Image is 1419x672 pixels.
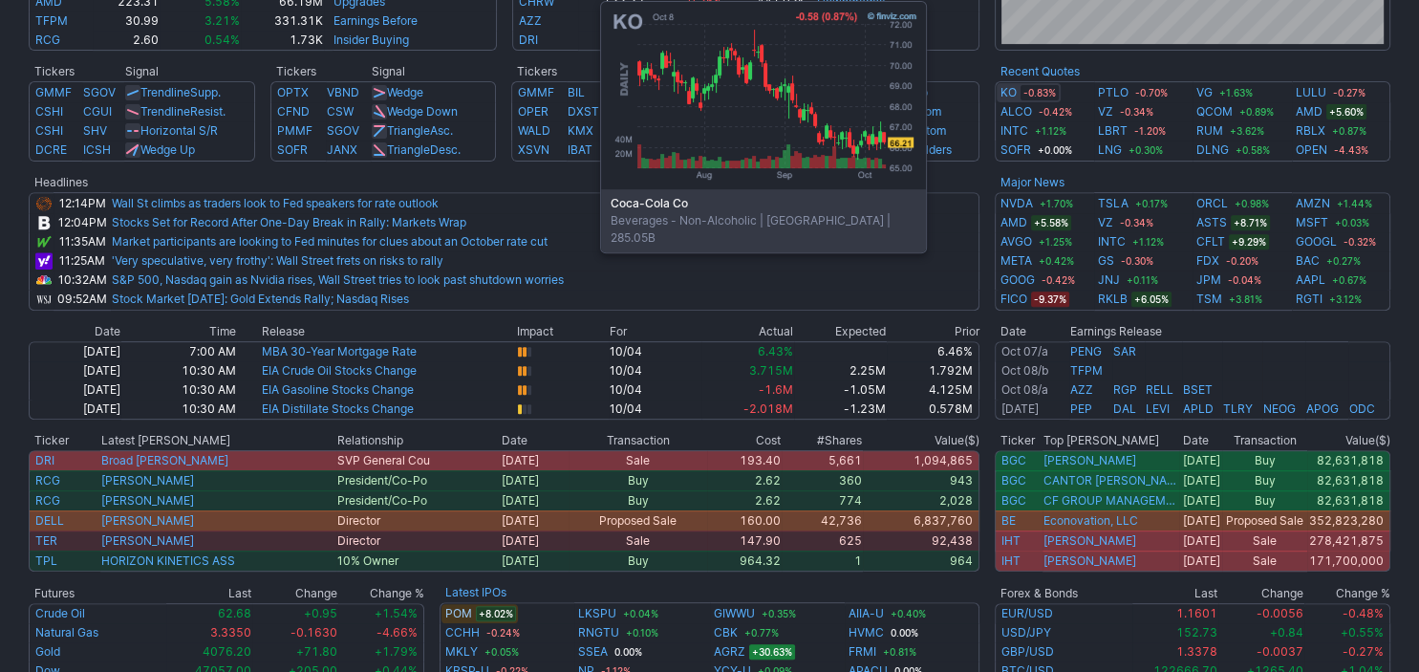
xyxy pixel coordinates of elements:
[35,553,57,568] a: TPL
[601,189,926,252] div: Beverages - Non-Alcoholic | [GEOGRAPHIC_DATA] | 285.05B
[54,232,111,251] td: 11:35AM
[1330,85,1368,100] span: -0.27%
[518,123,550,138] a: WALD
[849,623,884,642] a: HVMC
[1227,123,1267,139] span: +3.62%
[1223,401,1253,416] a: TLRY
[1179,450,1222,470] td: [DATE]
[1000,102,1032,121] a: ALCO
[29,173,54,192] th: Headlines
[1196,213,1227,232] a: ASTS
[1098,232,1126,251] a: INTC
[1098,213,1113,232] a: VZ
[1000,194,1033,213] a: NVDA
[1331,142,1371,158] span: -4.43%
[1341,234,1379,249] span: -0.32%
[1118,253,1156,269] span: -0.30%
[121,400,237,420] td: 10:30 AM
[1037,196,1076,211] span: +1.70%
[1001,493,1026,508] a: BGC
[35,142,67,157] a: DCRE
[336,431,501,450] th: Relationship
[1070,363,1103,378] a: TFPM
[445,585,506,599] a: Latest IPOs
[609,341,701,361] td: 10/04
[1222,431,1307,450] th: Transaction
[35,513,64,528] a: DELL
[1043,493,1178,509] a: CF GROUP MANAGEMENT INC
[1296,251,1320,271] a: BAC
[262,344,417,358] a: MBA 30-Year Mortgage Rate
[112,234,548,249] a: Market participants are looking to Fed minutes for clues about an October rate cut
[100,431,336,450] th: Latest [PERSON_NAME]
[83,85,116,99] a: SGOV
[29,400,121,420] td: [DATE]
[54,213,111,232] td: 12:04PM
[101,533,194,548] a: [PERSON_NAME]
[430,123,453,138] span: Asc.
[333,13,418,28] a: Earnings Before
[1070,401,1092,416] a: PEP
[241,11,324,31] td: 331.31K
[387,85,423,99] a: Wedge
[743,401,793,416] span: -2.018M
[1222,450,1307,470] td: Buy
[568,123,593,138] a: KMX
[1231,215,1270,230] span: +8.71%
[758,344,793,358] span: 6.43%
[1223,253,1261,269] span: -0.20%
[29,341,121,361] td: [DATE]
[29,361,121,380] td: [DATE]
[35,493,60,508] a: RCG
[430,142,461,157] span: Desc.
[1323,253,1364,269] span: +0.27%
[1000,175,1064,189] b: Major News
[333,33,409,47] a: Insider Buying
[1296,290,1322,309] a: RGTI
[1117,104,1156,119] span: -0.34%
[336,450,501,470] td: SVP General Cou
[1196,141,1229,160] a: DLNG
[1129,234,1167,249] span: +1.12%
[578,642,608,661] a: SSEA
[1032,123,1069,139] span: +1.12%
[1332,215,1372,230] span: +0.03%
[501,470,569,490] td: [DATE]
[609,380,701,400] td: 10/04
[995,322,1069,341] th: Date
[1307,450,1390,470] td: 82,631,818
[35,13,68,28] a: TFPM
[1306,401,1339,416] a: APOG
[609,400,701,420] td: 10/04
[887,341,979,361] td: 6.46%
[1000,290,1027,309] a: FICO
[54,192,111,213] td: 12:14PM
[1132,85,1171,100] span: -0.70%
[995,431,1043,450] th: Ticker
[112,215,466,229] a: Stocks Set for Record After One-Day Break in Rally: Markets Wrap
[1036,104,1075,119] span: -0.42%
[445,604,472,623] a: POM
[140,123,218,138] a: Horizontal S/R
[701,322,794,341] th: Actual
[277,85,309,99] a: OPTX
[327,104,354,119] a: CSW
[1146,382,1173,397] a: RELL
[1031,215,1071,230] span: +5.58%
[1132,196,1171,211] span: +0.17%
[1098,121,1128,141] a: LBRT
[1179,470,1222,490] td: [DATE]
[387,142,461,157] a: TriangleDesc.
[794,400,887,420] td: -1.23M
[1001,473,1026,488] a: BGC
[1334,196,1375,211] span: +1.44%
[1098,83,1129,102] a: PTLO
[101,473,194,488] a: [PERSON_NAME]
[35,625,98,639] a: Natural Gas
[714,642,745,661] a: AGRZ
[1196,83,1213,102] a: VG
[112,253,443,268] a: 'Very speculative, very frothy': Wall Street frets on risks to rally
[445,623,480,642] a: CCHH
[1196,121,1223,141] a: RUM
[112,292,409,306] a: Stock Market [DATE]: Gold Extends Rally; Nasdaq Rises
